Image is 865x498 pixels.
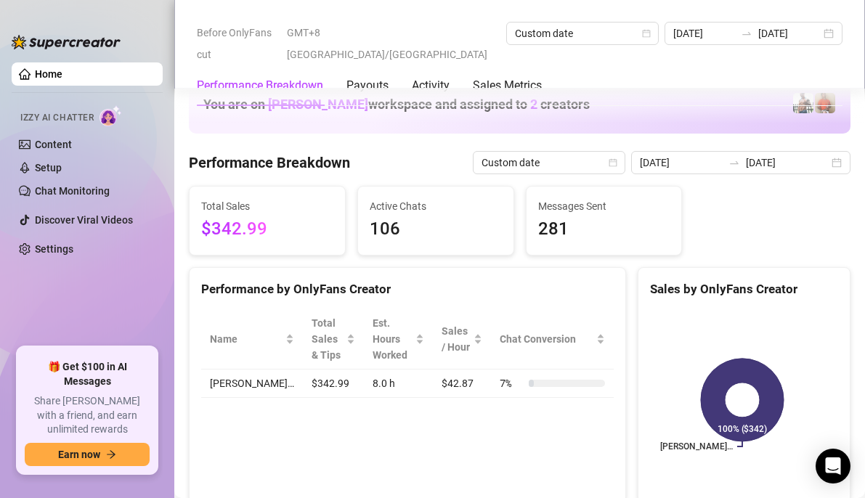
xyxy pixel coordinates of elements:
[728,157,740,168] span: to
[442,323,471,355] span: Sales / Hour
[35,68,62,80] a: Home
[35,214,133,226] a: Discover Viral Videos
[210,331,283,347] span: Name
[106,449,116,460] span: arrow-right
[515,23,650,44] span: Custom date
[58,449,100,460] span: Earn now
[197,77,323,94] div: Performance Breakdown
[491,309,614,370] th: Chat Conversion
[640,155,723,171] input: Start date
[500,331,593,347] span: Chat Conversion
[303,370,364,398] td: $342.99
[741,28,752,39] span: swap-right
[12,35,121,49] img: logo-BBDzfeDw.svg
[287,22,498,65] span: GMT+8 [GEOGRAPHIC_DATA]/[GEOGRAPHIC_DATA]
[35,243,73,255] a: Settings
[100,105,122,126] img: AI Chatter
[35,185,110,197] a: Chat Monitoring
[35,139,72,150] a: Content
[538,198,670,214] span: Messages Sent
[25,360,150,388] span: 🎁 Get $100 in AI Messages
[728,157,740,168] span: swap-right
[500,375,523,391] span: 7 %
[433,370,491,398] td: $42.87
[25,443,150,466] button: Earn nowarrow-right
[201,309,303,370] th: Name
[642,29,651,38] span: calendar
[673,25,736,41] input: Start date
[473,77,542,94] div: Sales Metrics
[758,25,821,41] input: End date
[201,370,303,398] td: [PERSON_NAME]…
[538,216,670,243] span: 281
[412,77,450,94] div: Activity
[609,158,617,167] span: calendar
[650,279,838,299] div: Sales by OnlyFans Creator
[201,216,333,243] span: $342.99
[433,309,491,370] th: Sales / Hour
[373,315,413,363] div: Est. Hours Worked
[197,22,278,65] span: Before OnlyFans cut
[35,162,62,174] a: Setup
[201,279,614,299] div: Performance by OnlyFans Creator
[746,155,829,171] input: End date
[482,152,617,174] span: Custom date
[346,77,389,94] div: Payouts
[25,394,150,437] span: Share [PERSON_NAME] with a friend, and earn unlimited rewards
[370,216,502,243] span: 106
[189,152,350,173] h4: Performance Breakdown
[303,309,364,370] th: Total Sales & Tips
[20,111,94,125] span: Izzy AI Chatter
[741,28,752,39] span: to
[370,198,502,214] span: Active Chats
[660,441,733,452] text: [PERSON_NAME]…
[364,370,433,398] td: 8.0 h
[201,198,333,214] span: Total Sales
[312,315,344,363] span: Total Sales & Tips
[816,449,850,483] div: Open Intercom Messenger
